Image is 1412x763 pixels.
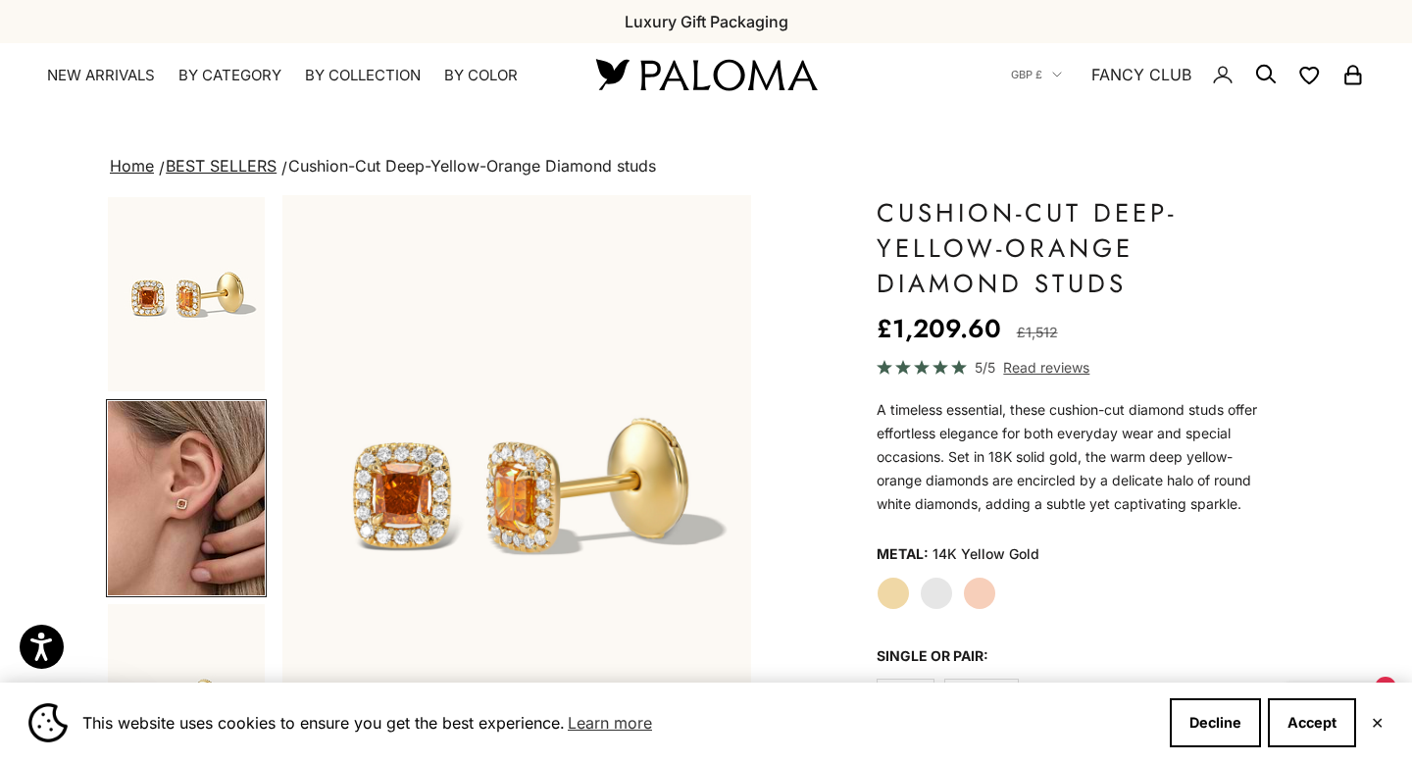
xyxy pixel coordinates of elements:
nav: Primary navigation [47,66,549,85]
nav: Secondary navigation [1011,43,1365,106]
compare-at-price: £1,512 [1017,321,1058,344]
button: Accept [1268,698,1356,747]
summary: By Category [178,66,281,85]
img: #YellowGold #WhiteGold #RoseGold [108,401,265,595]
a: Home [110,156,154,176]
span: This website uses cookies to ensure you get the best experience. [82,708,1154,738]
a: NEW ARRIVALS [47,66,155,85]
a: FANCY CLUB [1091,62,1191,87]
a: BEST SELLERS [166,156,277,176]
nav: breadcrumbs [106,153,1306,180]
span: A timeless essential, these cushion-cut diamond studs offer effortless elegance for both everyday... [877,401,1257,512]
legend: Metal: [877,539,929,569]
variant-option-value: 14K Yellow Gold [933,539,1039,569]
img: Cookie banner [28,703,68,742]
span: 5/5 [975,356,995,379]
button: Go to item 4 [106,399,267,597]
span: GBP £ [1011,66,1042,83]
legend: Single or Pair: [877,641,988,671]
button: Close [1371,717,1384,729]
summary: By Collection [305,66,421,85]
button: Decline [1170,698,1261,747]
span: Cushion-Cut Deep-Yellow-Orange Diamond studs [288,156,656,176]
sale-price: £1,209.60 [877,309,1001,348]
h1: Cushion-Cut Deep-Yellow-Orange Diamond studs [877,195,1257,301]
span: Read reviews [1003,356,1089,379]
summary: By Color [444,66,518,85]
a: Learn more [565,708,655,738]
a: 5/5 Read reviews [877,356,1257,379]
button: GBP £ [1011,66,1062,83]
p: Luxury Gift Packaging [625,9,788,34]
img: #YellowGold [108,197,265,391]
button: Go to item 1 [106,195,267,393]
